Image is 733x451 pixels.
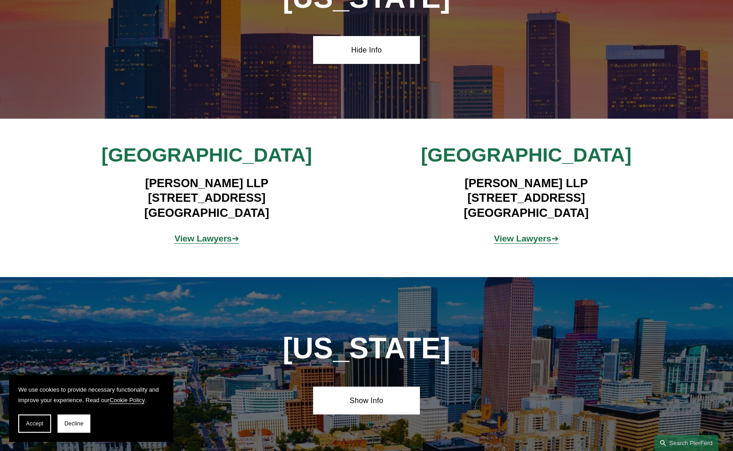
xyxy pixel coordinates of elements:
[174,234,232,243] strong: View Lawyers
[110,397,145,404] a: Cookie Policy
[393,176,659,220] h4: [PERSON_NAME] LLP [STREET_ADDRESS] [GEOGRAPHIC_DATA]
[421,144,631,166] span: [GEOGRAPHIC_DATA]
[233,332,499,365] h1: [US_STATE]
[64,420,84,427] span: Decline
[101,144,312,166] span: [GEOGRAPHIC_DATA]
[313,36,419,63] a: Hide Info
[174,234,239,243] span: ➔
[494,234,551,243] strong: View Lawyers
[9,375,173,442] section: Cookie banner
[494,234,559,243] span: ➔
[58,414,90,433] button: Decline
[26,420,43,427] span: Accept
[18,414,51,433] button: Accept
[174,234,239,243] a: View Lawyers➔
[73,176,340,220] h4: [PERSON_NAME] LLP [STREET_ADDRESS] [GEOGRAPHIC_DATA]
[494,234,559,243] a: View Lawyers➔
[654,435,718,451] a: Search this site
[313,387,419,414] a: Show Info
[18,384,164,405] p: We use cookies to provide necessary functionality and improve your experience. Read our .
